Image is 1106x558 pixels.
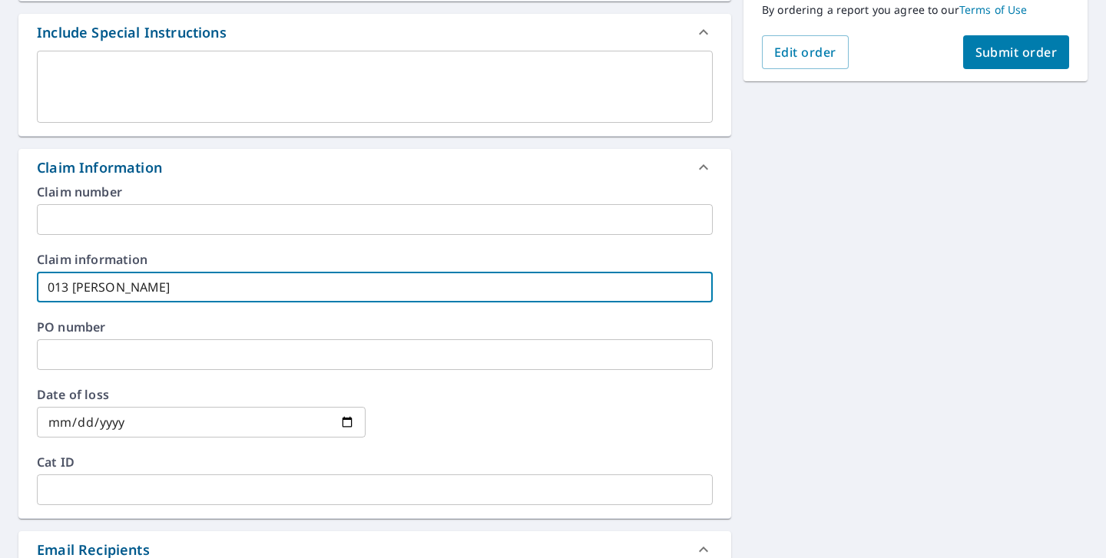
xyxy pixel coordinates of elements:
[963,35,1070,69] button: Submit order
[18,14,731,51] div: Include Special Instructions
[37,186,713,198] label: Claim number
[37,253,713,266] label: Claim information
[18,149,731,186] div: Claim Information
[762,3,1069,17] p: By ordering a report you agree to our
[37,321,713,333] label: PO number
[762,35,849,69] button: Edit order
[37,157,162,178] div: Claim Information
[975,44,1058,61] span: Submit order
[774,44,836,61] span: Edit order
[37,22,227,43] div: Include Special Instructions
[959,2,1028,17] a: Terms of Use
[37,456,713,468] label: Cat ID
[37,388,366,401] label: Date of loss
